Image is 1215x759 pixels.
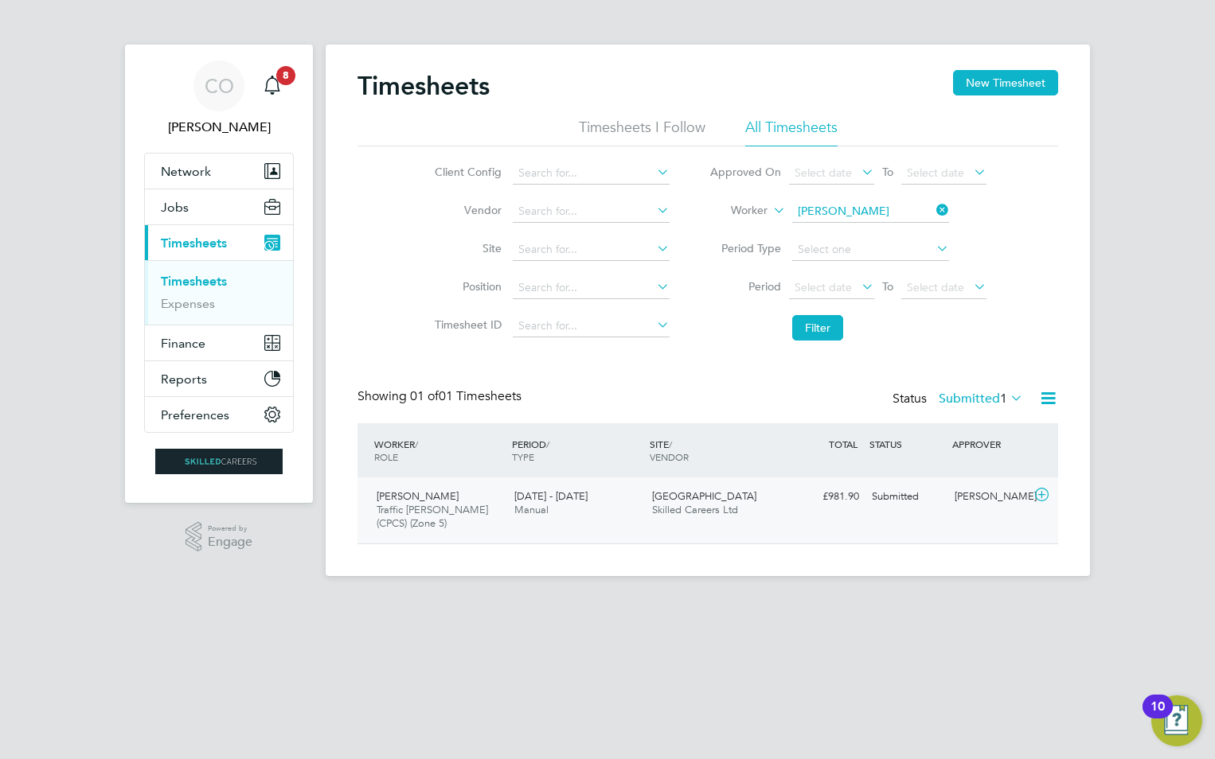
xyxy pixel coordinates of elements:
[430,279,502,294] label: Position
[865,430,948,458] div: STATUS
[514,503,549,516] span: Manual
[161,235,227,251] span: Timesheets
[377,503,488,530] span: Traffic [PERSON_NAME] (CPCS) (Zone 5)
[512,450,534,463] span: TYPE
[579,118,705,146] li: Timesheets I Follow
[1151,706,1165,727] div: 10
[256,60,288,111] a: 8
[508,430,646,471] div: PERIOD
[953,70,1058,95] button: New Timesheet
[145,154,293,189] button: Network
[125,45,313,503] nav: Main navigation
[145,325,293,360] button: Finance
[377,489,459,503] span: [PERSON_NAME]
[696,203,768,219] label: Worker
[161,296,215,311] a: Expenses
[205,76,234,96] span: CO
[161,274,227,289] a: Timesheets
[430,317,502,332] label: Timesheet ID
[357,70,490,102] h2: Timesheets
[792,239,949,261] input: Select one
[893,388,1026,411] div: Status
[161,200,189,215] span: Jobs
[410,388,439,404] span: 01 of
[370,430,508,471] div: WORKER
[161,336,205,351] span: Finance
[877,276,898,297] span: To
[357,388,525,405] div: Showing
[145,260,293,325] div: Timesheets
[430,165,502,179] label: Client Config
[669,438,672,450] span: /
[161,164,211,179] span: Network
[208,522,252,535] span: Powered by
[795,165,852,180] span: Select date
[783,484,865,510] div: £981.90
[650,450,689,463] span: VENDOR
[430,241,502,255] label: Site
[792,315,843,341] button: Filter
[144,449,294,474] a: Go to home page
[1151,695,1202,746] button: Open Resource Center, 10 new notifications
[513,200,670,223] input: Search for...
[144,118,294,137] span: Craig O'Donovan
[276,66,295,85] span: 8
[546,438,549,450] span: /
[410,388,522,404] span: 01 Timesheets
[865,484,948,510] div: Submitted
[161,372,207,387] span: Reports
[939,391,1023,407] label: Submitted
[652,489,756,503] span: [GEOGRAPHIC_DATA]
[145,361,293,396] button: Reports
[745,118,838,146] li: All Timesheets
[877,162,898,182] span: To
[907,280,964,294] span: Select date
[829,438,858,450] span: TOTAL
[907,165,964,180] span: Select date
[145,189,293,224] button: Jobs
[161,407,229,422] span: Preferences
[430,203,502,217] label: Vendor
[208,535,252,549] span: Engage
[415,438,418,450] span: /
[145,397,293,432] button: Preferences
[795,280,852,294] span: Select date
[513,162,670,185] input: Search for...
[514,489,588,503] span: [DATE] - [DATE]
[1000,391,1007,407] span: 1
[513,239,670,261] input: Search for...
[652,503,738,516] span: Skilled Careers Ltd
[513,315,670,337] input: Search for...
[709,279,781,294] label: Period
[948,484,1031,510] div: [PERSON_NAME]
[144,60,294,137] a: CO[PERSON_NAME]
[948,430,1031,458] div: APPROVER
[145,225,293,260] button: Timesheets
[709,241,781,255] label: Period Type
[374,450,398,463] span: ROLE
[186,522,253,552] a: Powered byEngage
[155,449,283,474] img: skilledcareers-logo-retina.png
[646,430,783,471] div: SITE
[513,277,670,299] input: Search for...
[709,165,781,179] label: Approved On
[792,200,949,223] input: Search for...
